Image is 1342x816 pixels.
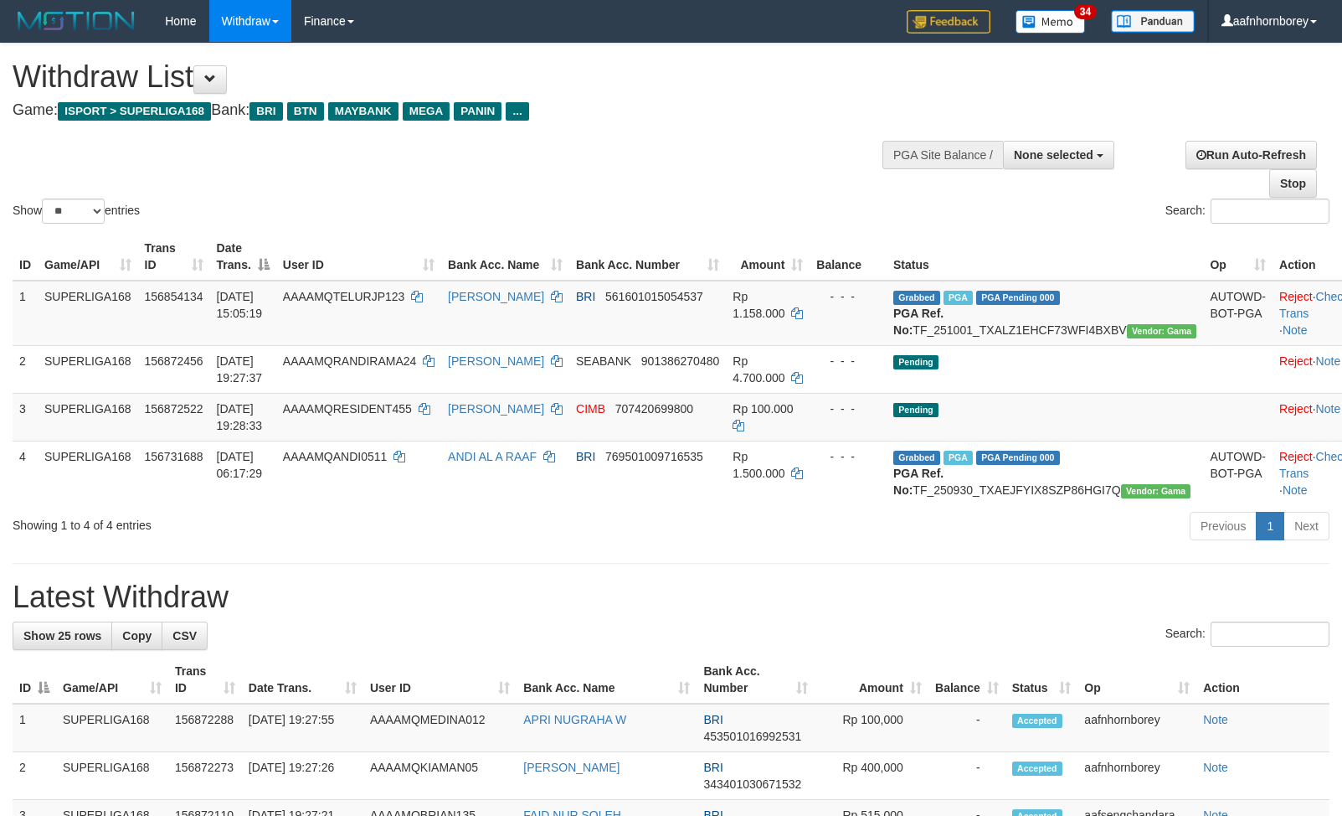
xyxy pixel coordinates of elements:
[56,752,168,800] td: SUPERLIGA168
[363,752,517,800] td: AAAAMQKIAMAN05
[569,233,726,281] th: Bank Acc. Number: activate to sort column ascending
[145,402,203,416] span: 156872522
[517,656,697,704] th: Bank Acc. Name: activate to sort column ascending
[217,290,263,320] span: [DATE] 15:05:19
[162,622,208,650] a: CSV
[1077,704,1196,752] td: aafnhornborey
[403,102,450,121] span: MEGA
[887,281,1203,346] td: TF_251001_TXALZ1EHCF73WFI4BXBV
[13,199,140,224] label: Show entries
[944,451,973,465] span: Marked by aafromsomean
[217,450,263,480] span: [DATE] 06:17:29
[506,102,528,121] span: ...
[1077,752,1196,800] td: aafnhornborey
[1012,762,1062,776] span: Accepted
[1014,148,1093,162] span: None selected
[893,307,944,337] b: PGA Ref. No:
[816,288,880,305] div: - - -
[283,450,388,463] span: AAAAMQANDI0511
[13,345,38,393] td: 2
[42,199,105,224] select: Showentries
[13,704,56,752] td: 1
[576,354,631,368] span: SEABANK
[576,450,595,463] span: BRI
[887,441,1203,505] td: TF_250930_TXAEJFYIX8SZP86HGI7Q
[363,704,517,752] td: AAAAMQMEDINA012
[56,656,168,704] th: Game/API: activate to sort column ascending
[928,656,1005,704] th: Balance: activate to sort column ascending
[733,450,784,480] span: Rp 1.500.000
[363,656,517,704] th: User ID: activate to sort column ascending
[13,510,547,534] div: Showing 1 to 4 of 4 entries
[523,761,620,774] a: [PERSON_NAME]
[641,354,719,368] span: Copy 901386270480 to clipboard
[283,402,412,416] span: AAAAMQRESIDENT455
[1203,281,1273,346] td: AUTOWD-BOT-PGA
[815,704,928,752] td: Rp 100,000
[38,233,138,281] th: Game/API: activate to sort column ascending
[287,102,324,121] span: BTN
[38,281,138,346] td: SUPERLIGA168
[1005,656,1078,704] th: Status: activate to sort column ascending
[733,290,784,320] span: Rp 1.158.000
[23,629,101,643] span: Show 25 rows
[448,450,537,463] a: ANDI AL A RAAF
[1203,713,1228,726] a: Note
[13,581,1329,614] h1: Latest Withdraw
[1165,622,1329,647] label: Search:
[168,656,242,704] th: Trans ID: activate to sort column ascending
[703,713,722,726] span: BRI
[1012,714,1062,728] span: Accepted
[38,441,138,505] td: SUPERLIGA168
[726,233,810,281] th: Amount: activate to sort column ascending
[893,451,940,465] span: Grabbed
[249,102,282,121] span: BRI
[605,450,703,463] span: Copy 769501009716535 to clipboard
[242,704,363,752] td: [DATE] 19:27:55
[1269,169,1317,198] a: Stop
[1165,199,1329,224] label: Search:
[1211,622,1329,647] input: Search:
[145,290,203,303] span: 156854134
[328,102,398,121] span: MAYBANK
[1283,323,1308,337] a: Note
[448,290,544,303] a: [PERSON_NAME]
[810,233,887,281] th: Balance
[928,752,1005,800] td: -
[816,353,880,369] div: - - -
[1074,4,1097,19] span: 34
[1003,141,1114,169] button: None selected
[217,354,263,385] span: [DATE] 19:27:37
[122,629,152,643] span: Copy
[58,102,211,121] span: ISPORT > SUPERLIGA168
[1196,656,1329,704] th: Action
[1121,484,1191,498] span: Vendor URL: https://trx31.1velocity.biz
[1203,761,1228,774] a: Note
[217,402,263,432] span: [DATE] 19:28:33
[703,777,801,791] span: Copy 343401030671532 to clipboard
[1190,512,1257,540] a: Previous
[733,354,784,385] span: Rp 4.700.000
[1283,512,1329,540] a: Next
[13,102,878,119] h4: Game: Bank:
[168,704,242,752] td: 156872288
[576,290,595,303] span: BRI
[38,393,138,441] td: SUPERLIGA168
[816,448,880,465] div: - - -
[13,656,56,704] th: ID: activate to sort column descending
[1316,402,1341,416] a: Note
[1279,290,1313,303] a: Reject
[210,233,276,281] th: Date Trans.: activate to sort column descending
[887,233,1203,281] th: Status
[907,10,990,34] img: Feedback.jpg
[1279,354,1313,368] a: Reject
[145,354,203,368] span: 156872456
[1279,402,1313,416] a: Reject
[893,467,944,497] b: PGA Ref. No:
[111,622,162,650] a: Copy
[697,656,814,704] th: Bank Acc. Number: activate to sort column ascending
[893,403,938,417] span: Pending
[928,704,1005,752] td: -
[38,345,138,393] td: SUPERLIGA168
[13,752,56,800] td: 2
